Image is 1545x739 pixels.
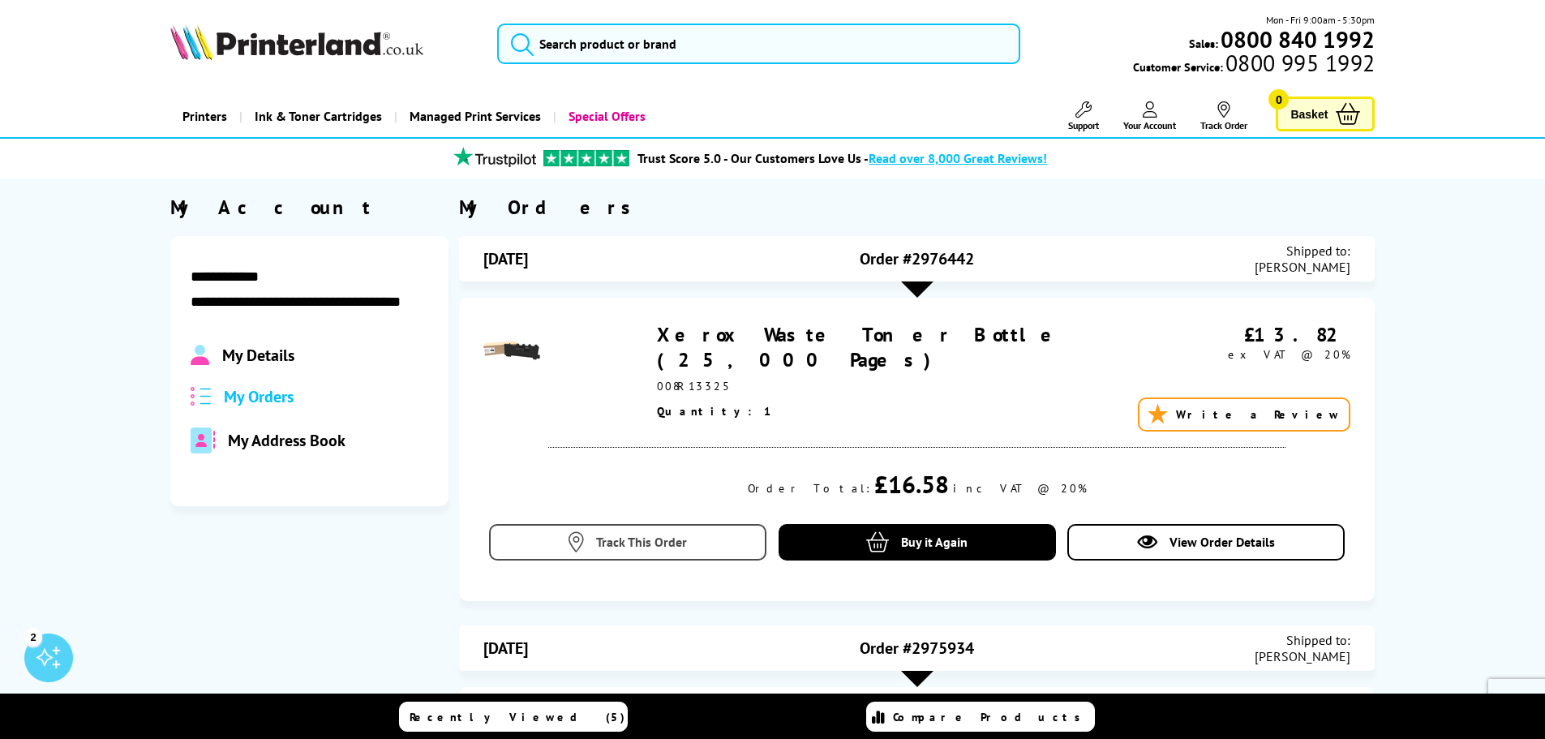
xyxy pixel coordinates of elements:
div: Order Total: [748,481,870,496]
a: Buy it Again [779,524,1056,561]
span: Mon - Fri 9:00am - 5:30pm [1266,12,1375,28]
a: Recently Viewed (5) [399,702,628,732]
img: Xerox Waste Toner Bottle (25,000 Pages) [483,322,540,379]
span: Basket [1290,103,1328,125]
span: Buy it Again [901,534,968,550]
a: Basket 0 [1276,97,1375,131]
img: all-order.svg [191,387,212,406]
span: 0 [1268,89,1289,110]
a: Ink & Toner Cartridges [239,96,394,137]
span: [DATE] [483,248,528,269]
img: Printerland Logo [170,24,423,60]
b: 0800 840 1992 [1221,24,1375,54]
a: Track Order [1200,101,1247,131]
div: £16.58 [874,468,949,500]
a: Special Offers [553,96,658,137]
span: Ink & Toner Cartridges [255,96,382,137]
span: 0800 995 1992 [1223,55,1375,71]
a: Printerland Logo [170,24,478,63]
span: Order #2975934 [860,638,974,659]
div: ex VAT @ 20% [1143,347,1351,362]
span: Read over 8,000 Great Reviews! [869,150,1047,166]
img: trustpilot rating [543,150,629,166]
a: Support [1068,101,1099,131]
img: Profile.svg [191,345,209,366]
span: Support [1068,119,1099,131]
span: Quantity: 1 [657,404,774,419]
span: Order #2976442 [860,248,974,269]
a: Write a Review [1138,397,1350,432]
div: £13.82 [1143,322,1351,347]
span: [DATE] [483,638,528,659]
div: My Orders [459,195,1375,220]
a: Xerox Waste Toner Bottle (25,000 Pages) [657,322,1068,372]
a: Your Account [1123,101,1176,131]
input: Search product or brand [497,24,1020,64]
a: Compare Products [866,702,1095,732]
span: Shipped to: [1255,632,1350,648]
span: Customer Service: [1133,55,1375,75]
a: 0800 840 1992 [1218,32,1375,47]
span: My Details [222,345,294,366]
a: View Order Details [1067,524,1345,561]
span: Sales: [1189,36,1218,51]
img: address-book-duotone-solid.svg [191,428,215,453]
a: Printers [170,96,239,137]
span: Write a Review [1176,407,1341,422]
span: My Address Book [228,430,345,451]
span: Track This Order [596,534,687,550]
span: Your Account [1123,119,1176,131]
span: My Orders [224,386,294,407]
a: Managed Print Services [394,96,553,137]
a: Trust Score 5.0 - Our Customers Love Us -Read over 8,000 Great Reviews! [637,150,1047,166]
a: Track This Order [489,524,766,561]
div: My Account [170,195,448,220]
div: inc VAT @ 20% [953,481,1087,496]
div: 008R13325 [657,379,1143,393]
span: Compare Products [893,710,1089,724]
span: Recently Viewed (5) [410,710,625,724]
div: 2 [24,628,42,646]
span: [PERSON_NAME] [1255,648,1350,664]
span: [PERSON_NAME] [1255,259,1350,275]
span: View Order Details [1169,534,1275,550]
span: Shipped to: [1255,243,1350,259]
img: trustpilot rating [446,147,543,167]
